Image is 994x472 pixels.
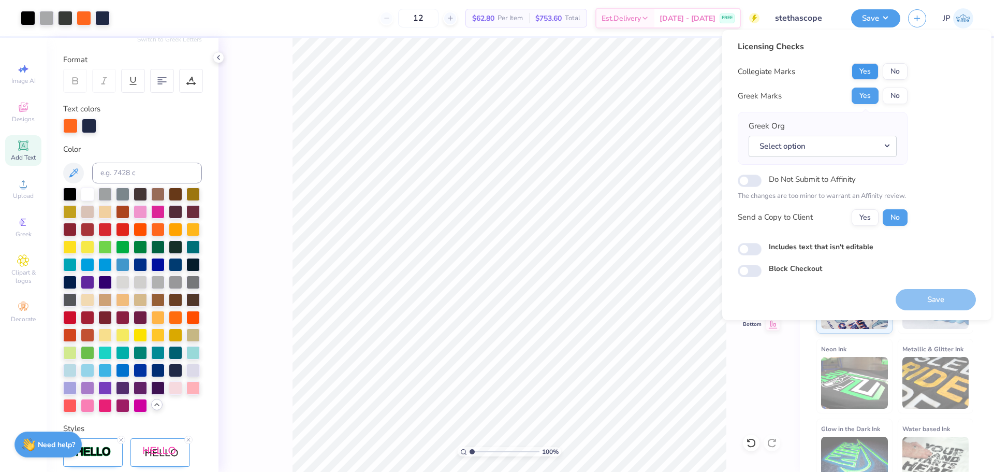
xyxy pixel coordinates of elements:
[852,88,879,104] button: Yes
[38,440,75,450] strong: Need help?
[883,88,908,104] button: No
[902,423,950,434] span: Water based Ink
[738,40,908,53] div: Licensing Checks
[738,211,813,223] div: Send a Copy to Client
[943,8,973,28] a: JP
[821,357,888,409] img: Neon Ink
[398,9,438,27] input: – –
[821,344,846,354] span: Neon Ink
[565,13,580,24] span: Total
[769,241,873,252] label: Includes text that isn't editable
[722,15,733,22] span: FREE
[142,446,179,459] img: Shadow
[738,191,908,202] p: The changes are too minor to warrant an Affinity review.
[851,9,900,27] button: Save
[11,315,36,323] span: Decorate
[498,13,523,24] span: Per Item
[821,423,880,434] span: Glow in the Dark Ink
[883,209,908,226] button: No
[542,447,559,456] span: 100 %
[535,13,562,24] span: $753.60
[75,446,111,458] img: Stroke
[749,120,785,132] label: Greek Org
[63,103,100,115] label: Text colors
[12,115,35,123] span: Designs
[749,136,897,157] button: Select option
[11,77,36,85] span: Image AI
[5,268,41,285] span: Clipart & logos
[63,423,202,435] div: Styles
[902,357,969,409] img: Metallic & Glitter Ink
[767,8,843,28] input: Untitled Design
[769,173,856,186] label: Do Not Submit to Affinity
[92,163,202,183] input: e.g. 7428 c
[602,13,641,24] span: Est. Delivery
[953,8,973,28] img: John Paul Torres
[472,13,494,24] span: $62.80
[16,230,32,238] span: Greek
[738,66,795,78] div: Collegiate Marks
[883,63,908,80] button: No
[738,90,782,102] div: Greek Marks
[902,344,963,354] span: Metallic & Glitter Ink
[13,192,34,200] span: Upload
[852,63,879,80] button: Yes
[743,321,762,328] span: Bottom
[769,263,822,274] label: Block Checkout
[137,35,202,44] button: Switch to Greek Letters
[660,13,715,24] span: [DATE] - [DATE]
[852,209,879,226] button: Yes
[11,153,36,162] span: Add Text
[943,12,951,24] span: JP
[63,144,202,155] div: Color
[63,54,203,66] div: Format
